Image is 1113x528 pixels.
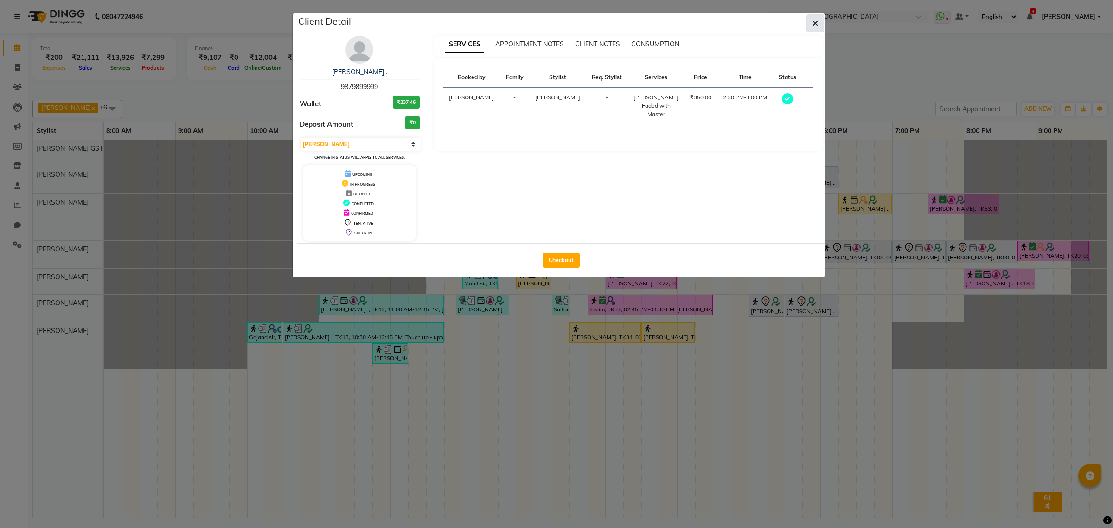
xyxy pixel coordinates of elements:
td: [PERSON_NAME] [443,88,500,124]
h5: Client Detail [298,14,351,28]
span: DROPPED [353,192,371,196]
td: - [500,88,529,124]
span: UPCOMING [352,172,372,177]
th: Stylist [529,68,586,88]
th: Services [628,68,684,88]
span: IN PROGRESS [350,182,375,187]
div: ₹350.00 [690,93,711,102]
h3: ₹237.46 [393,96,420,109]
span: APPOINTMENT NOTES [495,40,564,48]
td: - [586,88,628,124]
th: Req. Stylist [586,68,628,88]
div: [PERSON_NAME] Faded with Master [633,93,679,118]
span: CLIENT NOTES [575,40,620,48]
th: Time [717,68,773,88]
span: CHECK-IN [354,231,372,235]
th: Family [500,68,529,88]
img: avatar [345,36,373,64]
th: Status [773,68,802,88]
span: CONFIRMED [351,211,373,216]
button: Checkout [543,253,580,268]
small: Change in status will apply to all services. [314,155,405,160]
span: Deposit Amount [300,119,353,130]
span: [PERSON_NAME] [535,94,580,101]
h3: ₹0 [405,116,420,129]
span: Wallet [300,99,321,109]
th: Booked by [443,68,500,88]
span: COMPLETED [352,201,374,206]
a: [PERSON_NAME] . [332,68,387,76]
td: 2:30 PM-3:00 PM [717,88,773,124]
span: CONSUMPTION [631,40,679,48]
span: 9879899999 [341,83,378,91]
span: TENTATIVE [353,221,373,225]
span: SERVICES [445,36,484,53]
th: Price [684,68,717,88]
